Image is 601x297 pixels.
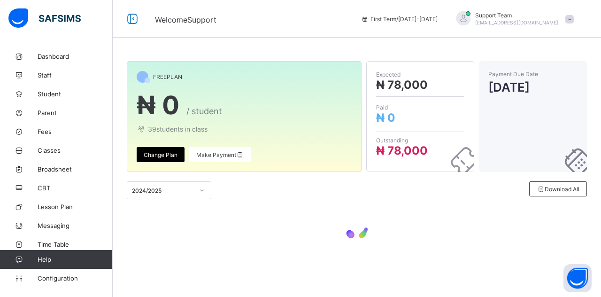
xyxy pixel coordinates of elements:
[132,187,194,194] div: 2024/2025
[38,147,113,154] span: Classes
[361,16,438,23] span: session/term information
[475,12,558,19] span: Support Team
[38,128,113,135] span: Fees
[38,274,112,282] span: Configuration
[186,106,222,116] span: / student
[488,80,578,94] span: [DATE]
[38,90,113,98] span: Student
[38,109,113,117] span: Parent
[38,256,112,263] span: Help
[153,73,182,80] span: FREE PLAN
[38,184,113,192] span: CBT
[38,241,113,248] span: Time Table
[376,144,428,157] span: ₦ 78,000
[144,151,177,158] span: Change Plan
[137,125,352,133] span: 39 students in class
[137,90,179,120] span: ₦ 0
[488,70,578,78] span: Payment Due Date
[376,111,395,125] span: ₦ 0
[196,151,244,158] span: Make Payment
[38,71,113,79] span: Staff
[447,11,578,27] div: SupportTeam
[8,8,81,28] img: safsims
[38,53,113,60] span: Dashboard
[537,186,579,193] span: Download All
[376,78,428,92] span: ₦ 78,000
[38,222,113,229] span: Messaging
[563,264,592,292] button: Open asap
[376,71,464,78] span: Expected
[475,20,558,25] span: [EMAIL_ADDRESS][DOMAIN_NAME]
[38,165,113,173] span: Broadsheet
[376,137,464,144] span: Outstanding
[155,15,216,24] span: Welcome Support
[38,203,113,211] span: Lesson Plan
[376,104,464,111] span: Paid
